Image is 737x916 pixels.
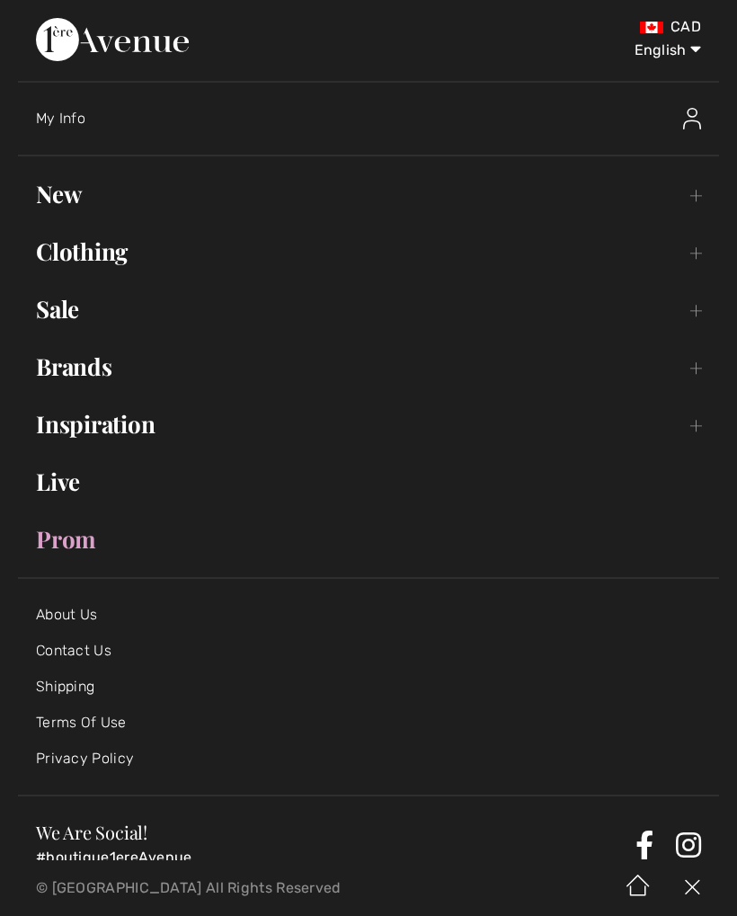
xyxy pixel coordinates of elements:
[18,174,719,214] a: New
[36,823,628,841] h3: We Are Social!
[36,18,189,61] img: 1ère Avenue
[611,860,665,916] img: Home
[36,714,127,731] a: Terms Of Use
[36,110,85,127] span: My Info
[435,18,701,36] div: CAD
[18,405,719,444] a: Inspiration
[683,108,701,129] img: My Info
[665,860,719,916] img: X
[18,232,719,271] a: Clothing
[635,831,653,859] a: Facebook
[18,347,719,387] a: Brands
[36,642,111,659] a: Contact Us
[36,90,719,147] a: My InfoMy Info
[676,831,701,859] a: Instagram
[36,678,94,695] a: Shipping
[36,750,134,767] a: Privacy Policy
[36,606,97,623] a: About Us
[18,289,719,329] a: Sale
[36,882,434,894] p: © [GEOGRAPHIC_DATA] All Rights Reserved
[18,462,719,502] a: Live
[18,520,719,559] a: Prom
[36,849,628,867] p: #boutique1ereAvenue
